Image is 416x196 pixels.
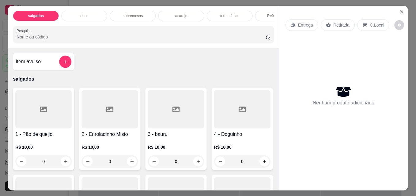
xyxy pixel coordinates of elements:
[16,58,41,65] h4: Item avulso
[148,144,204,150] p: R$ 10,00
[214,144,270,150] p: R$ 10,00
[17,156,27,166] button: decrease-product-quantity
[175,13,187,18] p: acaraje
[13,75,274,83] p: salgados
[149,156,159,166] button: decrease-product-quantity
[370,22,384,28] p: C.Local
[395,20,404,30] button: decrease-product-quantity
[313,99,374,107] p: Nenhum produto adicionado
[220,13,239,18] p: tortas fatias
[148,131,204,138] h4: 3 - bauru
[267,13,289,18] p: Refrigerantes
[83,156,93,166] button: decrease-product-quantity
[28,13,44,18] p: salgados
[61,156,71,166] button: increase-product-quantity
[81,13,89,18] p: doce
[215,156,225,166] button: decrease-product-quantity
[298,22,313,28] p: Entrega
[82,131,138,138] h4: 2 - Enroladinho Misto
[259,156,269,166] button: increase-product-quantity
[193,156,203,166] button: increase-product-quantity
[16,144,72,150] p: R$ 10,00
[16,131,72,138] h4: 1 - Pão de queijo
[82,144,138,150] p: R$ 10,00
[17,28,34,33] label: Pesquisa
[397,7,407,17] button: Close
[123,13,143,18] p: sobremesas
[333,22,350,28] p: Retirada
[127,156,137,166] button: increase-product-quantity
[214,131,270,138] h4: 4 - Doguinho
[59,56,72,68] button: add-separate-item
[17,34,266,40] input: Pesquisa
